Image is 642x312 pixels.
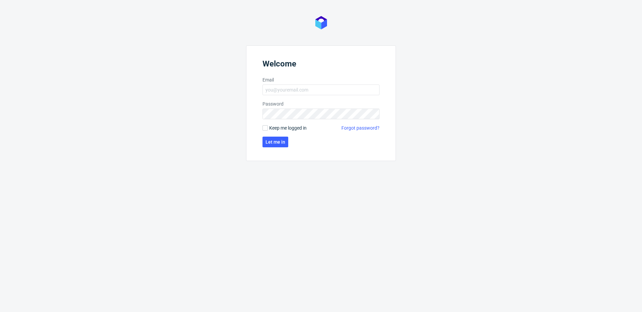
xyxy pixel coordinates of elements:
label: Password [262,101,380,107]
header: Welcome [262,59,380,71]
button: Let me in [262,137,288,147]
a: Forgot password? [341,125,380,131]
input: you@youremail.com [262,85,380,95]
span: Keep me logged in [269,125,307,131]
label: Email [262,76,380,83]
span: Let me in [265,140,285,144]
